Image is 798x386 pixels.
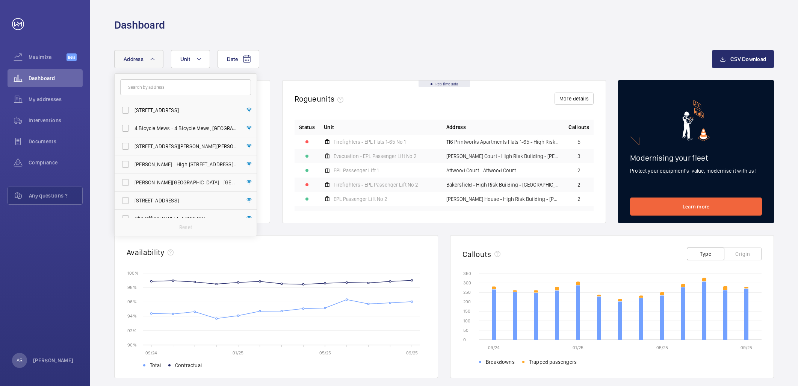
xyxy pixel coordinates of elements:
span: Unit [324,123,334,131]
h2: Callouts [462,249,491,259]
a: Learn more [630,198,762,216]
span: CSV Download [730,56,766,62]
span: EPL Passenger Lift No 2 [334,196,387,202]
text: 09/25 [406,350,418,356]
text: 09/25 [741,345,752,350]
span: Address [124,56,144,62]
h2: Rogue [295,94,346,103]
span: 4 Bicycle Mews - 4 Bicycle Mews, [GEOGRAPHIC_DATA] 6FF [135,125,238,132]
span: 2 [577,196,580,202]
span: Total [150,362,161,369]
text: 150 [463,308,470,314]
span: 5 [577,139,580,144]
span: Address [446,123,466,131]
span: Beta [66,53,77,61]
button: CSV Download [712,50,774,68]
text: 01/25 [233,350,243,356]
input: Search by address [120,79,251,95]
span: Date [227,56,238,62]
text: 01/25 [573,345,583,350]
p: Status [299,123,315,131]
span: [STREET_ADDRESS][PERSON_NAME][PERSON_NAME] [135,143,238,150]
text: 0 [463,337,466,342]
span: Unit [180,56,190,62]
span: Compliance [29,159,83,166]
text: 09/24 [145,350,157,356]
span: Maximize [29,53,66,61]
span: My addresses [29,96,83,103]
text: 200 [463,299,471,304]
span: Contractual [175,362,202,369]
h2: Modernising your fleet [630,153,762,163]
span: Dashboard [29,74,83,82]
span: Breakdowns [486,358,515,366]
span: Firefighters - EPL Flats 1-65 No 1 [334,139,406,144]
span: [PERSON_NAME][GEOGRAPHIC_DATA] - [GEOGRAPHIC_DATA] [135,179,238,186]
text: 05/25 [319,350,331,356]
button: Date [218,50,259,68]
span: [PERSON_NAME] Court - High Risk Building - [PERSON_NAME][GEOGRAPHIC_DATA] [446,153,560,159]
text: 09/24 [488,345,500,350]
button: More details [555,93,594,105]
span: Attwood Court - Attwood Court [446,168,516,173]
button: Unit [171,50,210,68]
text: 92 % [127,328,136,333]
text: 350 [463,271,471,276]
p: Protect your equipment's value, modernise it with us! [630,167,762,175]
text: 100 % [127,270,139,275]
span: [PERSON_NAME] - High [STREET_ADDRESS][PERSON_NAME] [135,161,238,168]
text: 50 [463,328,469,333]
p: Reset [179,223,192,231]
span: 3 [577,153,580,159]
text: 94 % [127,313,137,319]
span: [STREET_ADDRESS] [135,197,238,204]
text: 90 % [127,342,137,347]
span: Interventions [29,117,83,124]
img: marketing-card.svg [682,100,710,141]
span: EPL Passenger Lift 1 [334,168,379,173]
span: Documents [29,138,83,145]
text: 05/25 [656,345,668,350]
span: 116 Printworks Apartments Flats 1-65 - High Risk Building - 116 Printworks Apartments Flats 1-65 [446,139,560,144]
text: 250 [463,290,471,295]
p: AS [17,357,23,364]
span: units [317,94,347,103]
span: Callouts [568,123,589,131]
button: Address [114,50,163,68]
div: Real time data [419,81,470,87]
button: Origin [724,248,762,260]
span: Firefighters - EPL Passenger Lift No 2 [334,182,418,187]
text: 98 % [127,285,137,290]
span: [STREET_ADDRESS] [135,106,238,114]
button: Type [687,248,724,260]
span: Evacuation - EPL Passenger Lift No 2 [334,153,417,159]
h2: Availability [127,248,165,257]
text: 96 % [127,299,137,304]
span: Any questions ? [29,192,82,199]
span: Bakersfield - High Risk Building - [GEOGRAPHIC_DATA] [446,182,560,187]
span: 2 [577,182,580,187]
text: 300 [463,280,471,286]
span: Trapped passengers [529,358,577,366]
span: [PERSON_NAME] House - High Risk Building - [PERSON_NAME][GEOGRAPHIC_DATA] [446,196,560,202]
span: 2 [577,168,580,173]
span: Gha Office [STREET_ADDRESS] [135,215,238,222]
text: 100 [463,318,470,324]
h1: Dashboard [114,18,165,32]
p: [PERSON_NAME] [33,357,74,364]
